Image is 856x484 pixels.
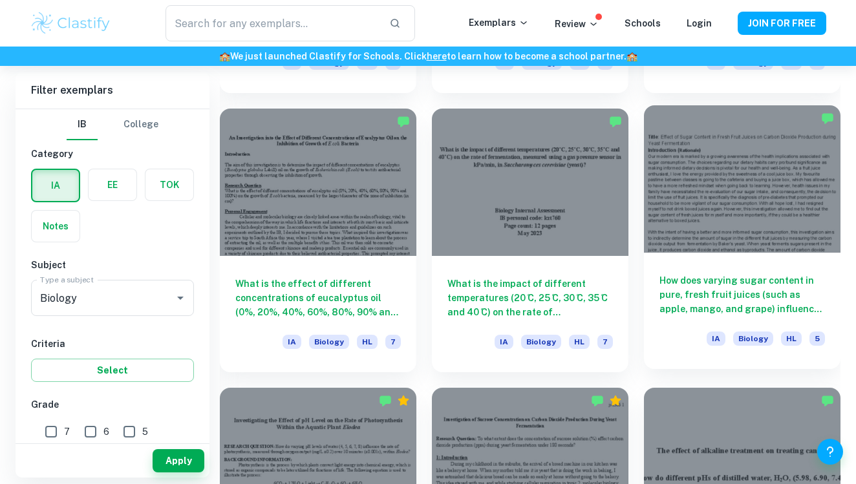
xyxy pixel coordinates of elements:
[16,72,209,109] h6: Filter exemplars
[31,337,194,351] h6: Criteria
[309,335,349,349] span: Biology
[153,449,204,472] button: Apply
[738,12,826,35] button: JOIN FOR FREE
[809,331,825,346] span: 5
[397,115,410,128] img: Marked
[142,425,148,439] span: 5
[67,109,158,140] div: Filter type choice
[597,335,613,349] span: 7
[32,170,79,201] button: IA
[89,169,136,200] button: EE
[379,394,392,407] img: Marked
[469,16,529,30] p: Exemplars
[67,109,98,140] button: IB
[591,394,604,407] img: Marked
[32,211,80,242] button: Notes
[357,335,378,349] span: HL
[166,5,379,41] input: Search for any exemplars...
[30,10,112,36] img: Clastify logo
[171,289,189,307] button: Open
[609,394,622,407] div: Premium
[644,109,840,372] a: How does varying sugar content in pure, fresh fruit juices (such as apple, mango, and grape) infl...
[31,258,194,272] h6: Subject
[283,335,301,349] span: IA
[625,18,661,28] a: Schools
[385,335,401,349] span: 7
[432,109,628,372] a: What is the impact of different temperatures (20 ̊C, 25 ̊C, 30 ̊C, 35 ̊C and 40 ̊C) on the rate o...
[3,49,853,63] h6: We just launched Clastify for Schools. Click to learn how to become a school partner.
[495,335,513,349] span: IA
[31,397,194,412] h6: Grade
[40,274,94,285] label: Type a subject
[821,394,834,407] img: Marked
[103,425,109,439] span: 6
[235,277,401,319] h6: What is the effect of different concentrations of eucalyptus oil (0%, 20%, 40%, 60%, 80%, 90% and...
[687,18,712,28] a: Login
[626,51,637,61] span: 🏫
[145,169,193,200] button: TOK
[707,331,725,346] span: IA
[521,335,561,349] span: Biology
[821,112,834,125] img: Marked
[817,439,843,465] button: Help and Feedback
[397,394,410,407] div: Premium
[447,277,613,319] h6: What is the impact of different temperatures (20 ̊C, 25 ̊C, 30 ̊C, 35 ̊C and 40 ̊C) on the rate o...
[64,425,70,439] span: 7
[569,335,590,349] span: HL
[609,115,622,128] img: Marked
[733,331,773,346] span: Biology
[220,109,416,372] a: What is the effect of different concentrations of eucalyptus oil (0%, 20%, 40%, 60%, 80%, 90% and...
[659,273,825,316] h6: How does varying sugar content in pure, fresh fruit juices (such as apple, mango, and grape) infl...
[31,359,194,382] button: Select
[123,109,158,140] button: College
[555,17,599,31] p: Review
[781,331,802,346] span: HL
[427,51,447,61] a: here
[31,147,194,161] h6: Category
[219,51,230,61] span: 🏫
